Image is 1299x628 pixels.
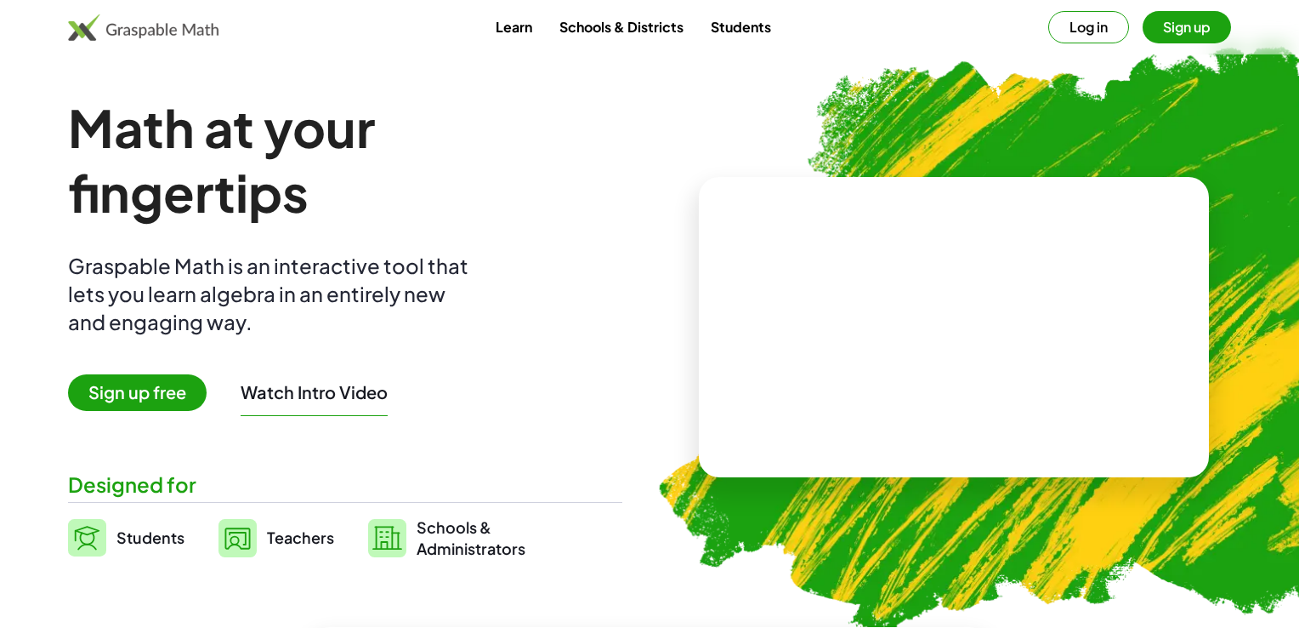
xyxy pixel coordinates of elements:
[68,95,609,225] h1: Math at your fingertips
[482,11,546,43] a: Learn
[218,519,257,557] img: svg%3e
[116,528,184,547] span: Students
[267,528,334,547] span: Teachers
[417,517,525,559] span: Schools & Administrators
[68,374,207,411] span: Sign up free
[368,517,525,559] a: Schools &Administrators
[68,519,106,557] img: svg%3e
[68,471,622,499] div: Designed for
[1143,11,1231,43] button: Sign up
[241,381,388,403] button: Watch Intro Video
[546,11,697,43] a: Schools & Districts
[68,517,184,559] a: Students
[68,252,476,336] div: Graspable Math is an interactive tool that lets you learn algebra in an entirely new and engaging...
[697,11,785,43] a: Students
[826,264,1081,391] video: What is this? This is dynamic math notation. Dynamic math notation plays a central role in how Gr...
[218,517,334,559] a: Teachers
[1048,11,1129,43] button: Log in
[368,519,406,557] img: svg%3e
